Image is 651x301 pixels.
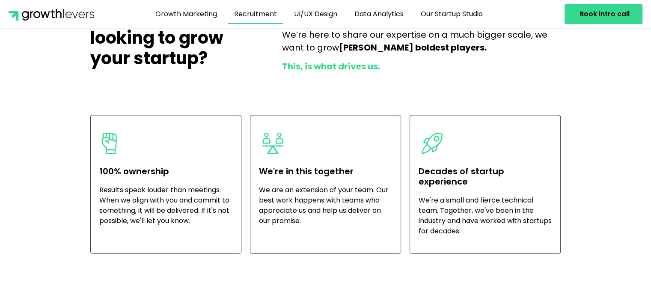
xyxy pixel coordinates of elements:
a: Recruitment [228,4,283,24]
span: We're in this together [259,165,354,177]
b: This, is what drives us. [282,60,380,72]
p: We’re here to share our expertise on a much bigger scale, we want to grow [282,28,561,54]
p: Results speak louder than meetings. When we align with you and commit to something, it will be de... [99,185,232,226]
a: Growth Marketing [149,4,223,24]
nav: Menu [104,4,535,24]
a: Data Analytics [348,4,410,24]
span: Book intro call [580,11,630,18]
p: We are an extension of your team. Our best work happens with teams who appreciate us and help us ... [259,185,392,226]
a: Book intro call [565,4,642,24]
a: Our Startup Studio [414,4,489,24]
b: [PERSON_NAME] boldest players. [339,42,487,54]
a: UI/UX Design [287,4,343,24]
span: Decades of startup experience [419,165,504,188]
p: We're a small and fierce technical team. Together, we've been in the industry and have worked wit... [419,195,552,236]
span: 100% ownership [99,165,169,177]
h2: So, looking to grow your startup? [90,7,273,69]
